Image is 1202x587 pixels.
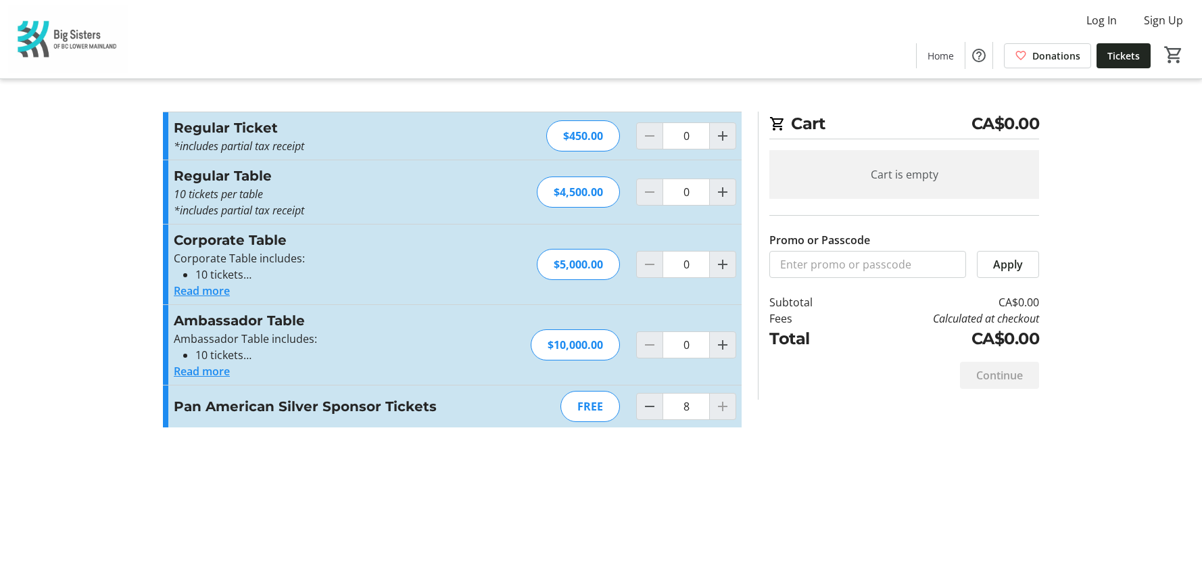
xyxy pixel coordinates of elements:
[531,329,620,360] div: $10,000.00
[663,179,710,206] input: Regular Table Quantity
[710,332,736,358] button: Increment by one
[1144,12,1183,28] span: Sign Up
[174,396,469,417] h3: Pan American Silver Sponsor Tickets
[174,250,469,266] p: Corporate Table includes:
[195,347,469,363] li: 10 tickets
[663,331,710,358] input: Ambassador Table Quantity
[174,139,304,154] em: *includes partial tax receipt
[1004,43,1091,68] a: Donations
[1133,9,1194,31] button: Sign Up
[965,42,992,69] button: Help
[1161,43,1186,67] button: Cart
[769,294,848,310] td: Subtotal
[1076,9,1128,31] button: Log In
[769,310,848,327] td: Fees
[769,251,966,278] input: Enter promo or passcode
[848,294,1039,310] td: CA$0.00
[971,112,1040,136] span: CA$0.00
[1086,12,1117,28] span: Log In
[769,327,848,351] td: Total
[174,283,230,299] button: Read more
[195,266,469,283] li: 10 tickets
[710,252,736,277] button: Increment by one
[546,120,620,151] div: $450.00
[993,256,1023,273] span: Apply
[174,310,469,331] h3: Ambassador Table
[663,393,710,420] input: Pan American Silver Sponsor Tickets Quantity
[1097,43,1151,68] a: Tickets
[769,150,1039,199] div: Cart is empty
[174,166,469,186] h3: Regular Table
[537,249,620,280] div: $5,000.00
[769,232,870,248] label: Promo or Passcode
[174,331,469,347] p: Ambassador Table includes:
[560,391,620,422] div: FREE
[710,123,736,149] button: Increment by one
[537,177,620,208] div: $4,500.00
[848,327,1039,351] td: CA$0.00
[174,118,469,138] h3: Regular Ticket
[174,187,263,202] em: 10 tickets per table
[8,5,128,73] img: Big Sisters of BC Lower Mainland's Logo
[1107,49,1140,63] span: Tickets
[769,112,1039,139] h2: Cart
[848,310,1039,327] td: Calculated at checkout
[637,394,663,419] button: Decrement by one
[663,122,710,149] input: Regular Ticket Quantity
[1032,49,1080,63] span: Donations
[174,363,230,379] button: Read more
[917,43,965,68] a: Home
[174,230,469,250] h3: Corporate Table
[710,179,736,205] button: Increment by one
[928,49,954,63] span: Home
[174,203,304,218] em: *includes partial tax receipt
[663,251,710,278] input: Corporate Table Quantity
[977,251,1039,278] button: Apply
